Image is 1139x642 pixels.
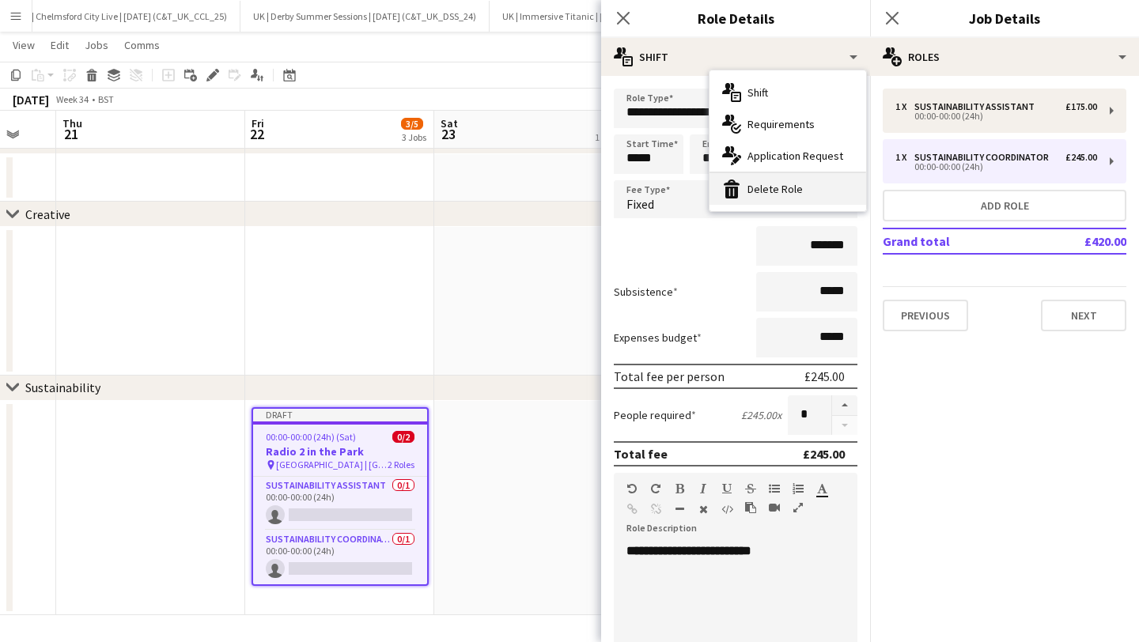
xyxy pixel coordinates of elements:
button: Increase [832,395,857,416]
button: Text Color [816,482,827,495]
span: Sat [441,116,458,130]
div: Roles [870,38,1139,76]
button: UK | Derby Summer Sessions | [DATE] (C&T_UK_DSS_24) [240,1,490,32]
span: 22 [249,125,264,143]
div: 1 x [895,152,914,163]
div: Shift [710,77,866,108]
button: Underline [721,482,732,495]
a: Jobs [78,35,115,55]
div: Total fee per person [614,368,725,384]
div: Draft [253,409,427,421]
h3: Job Details [870,8,1139,28]
button: HTML Code [721,503,732,515]
td: £420.00 [1032,228,1126,254]
button: Insert video [769,501,780,514]
label: Expenses budget [614,330,702,345]
label: Subsistence [614,285,678,299]
div: £245.00 x [741,408,781,422]
div: 1 Job [595,131,615,143]
button: Paste as plain text [745,501,756,514]
div: Delete Role [710,173,866,205]
button: Strikethrough [745,482,756,495]
span: Jobs [85,38,108,52]
div: Application Request [710,140,866,172]
button: Ordered List [793,482,804,495]
span: Fixed [626,196,654,212]
span: 3/5 [401,118,423,130]
div: £175.00 [1065,101,1097,112]
h3: Radio 2 in the Park [253,444,427,459]
span: 2 Roles [388,459,414,470]
span: Fri [252,116,264,130]
div: 00:00-00:00 (24h) [895,112,1097,120]
div: Creative [25,206,70,222]
div: £245.00 [804,368,845,384]
span: 21 [60,125,82,143]
button: Italic [698,482,709,495]
span: Week 34 [52,93,92,105]
div: Sustainability Coordinator [914,152,1055,163]
button: Bold [674,482,685,495]
span: Comms [124,38,160,52]
span: 00:00-00:00 (24h) (Sat) [266,431,356,443]
div: 3 Jobs [402,131,426,143]
div: BST [98,93,114,105]
span: 23 [438,125,458,143]
app-card-role: Sustainability Assistant0/100:00-00:00 (24h) [253,477,427,531]
a: Edit [44,35,75,55]
div: £245.00 [803,446,845,462]
button: Redo [650,482,661,495]
div: Shift [601,38,870,76]
label: People required [614,408,696,422]
div: 1 x [895,101,914,112]
button: Horizontal Line [674,503,685,515]
div: £245.00 [1065,152,1097,163]
div: 00:00-00:00 (24h) [895,163,1097,171]
span: Thu [62,116,82,130]
button: Unordered List [769,482,780,495]
button: Fullscreen [793,501,804,514]
td: Grand total [883,228,1032,254]
button: UK | Immersive Titanic | [DATE] (FKP_UK_TNC_25) [490,1,717,32]
div: Total fee [614,446,668,462]
button: Previous [883,300,968,331]
a: View [6,35,41,55]
span: View [13,38,35,52]
span: [GEOGRAPHIC_DATA] | [GEOGRAPHIC_DATA], [GEOGRAPHIC_DATA] [276,459,388,470]
h3: Role Details [601,8,870,28]
button: Clear Formatting [698,503,709,515]
div: Sustainability Assistant [914,101,1041,112]
app-job-card: Draft00:00-00:00 (24h) (Sat)0/2Radio 2 in the Park [GEOGRAPHIC_DATA] | [GEOGRAPHIC_DATA], [GEOGRA... [252,407,429,586]
app-card-role: Sustainability Coordinator0/100:00-00:00 (24h) [253,531,427,584]
button: Next [1041,300,1126,331]
button: UK | Chelmsford City Live | [DATE] (C&T_UK_CCL_25) [6,1,240,32]
a: Comms [118,35,166,55]
button: Undo [626,482,638,495]
button: Add role [883,190,1126,221]
span: 0/2 [392,431,414,443]
div: [DATE] [13,92,49,108]
div: Requirements [710,108,866,140]
span: Edit [51,38,69,52]
div: Sustainability [25,380,100,395]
